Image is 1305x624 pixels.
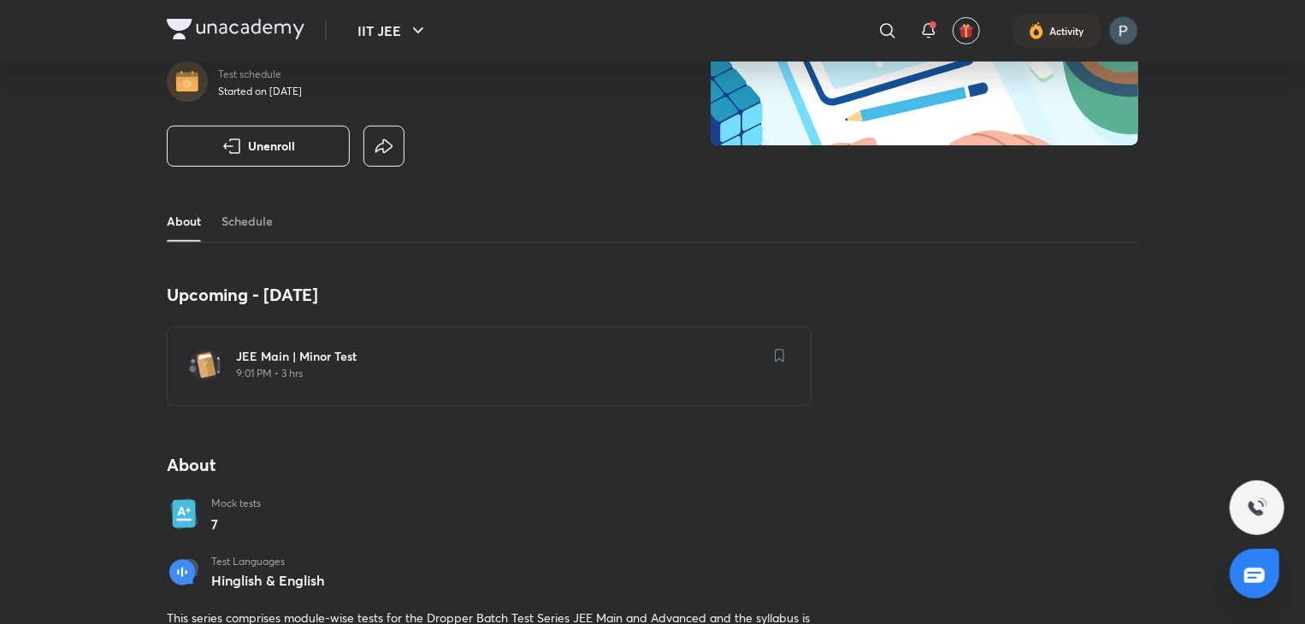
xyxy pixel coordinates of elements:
img: Payal Kumari [1109,16,1138,45]
p: Test schedule [218,68,302,81]
img: ttu [1247,497,1267,518]
a: About [167,201,201,242]
img: test [188,348,222,382]
p: Started on [DATE] [218,85,302,98]
p: 9:01 PM • 3 hrs [236,367,763,380]
img: activity [1029,21,1044,41]
a: Company Logo [167,19,304,44]
button: avatar [953,17,980,44]
img: Company Logo [167,19,304,39]
button: Unenroll [167,126,350,167]
button: IIT JEE [347,14,439,48]
h4: About [167,454,812,476]
h4: Upcoming - [DATE] [167,284,812,306]
img: save [775,349,785,362]
h6: JEE Main | Minor Test [236,348,763,365]
a: Schedule [221,201,273,242]
p: 7 [211,514,261,534]
p: Hinglish & English [211,573,325,588]
img: avatar [959,23,974,38]
span: Unenroll [248,138,295,155]
p: Test Languages [211,555,325,568]
p: Mock tests [211,497,261,510]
